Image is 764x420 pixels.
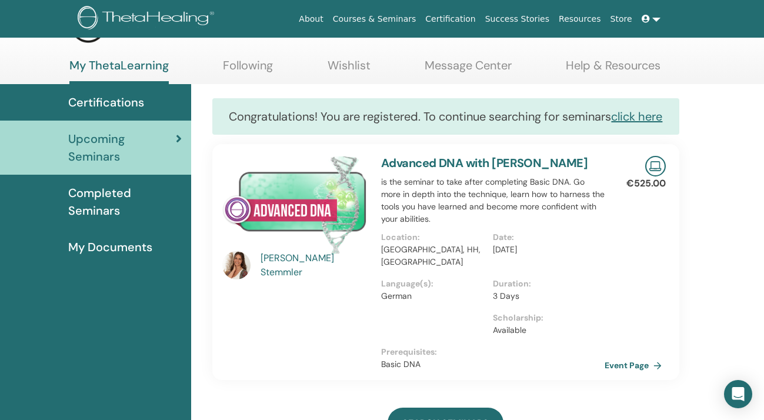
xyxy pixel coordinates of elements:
p: German [381,290,486,302]
p: €525.00 [626,176,666,191]
p: Language(s) : [381,278,486,290]
a: Advanced DNA with [PERSON_NAME] [381,155,588,171]
a: Success Stories [481,8,554,30]
p: Location : [381,231,486,244]
a: Event Page [605,356,666,374]
img: Live Online Seminar [645,156,666,176]
p: Available [493,324,598,336]
span: Completed Seminars [68,184,182,219]
img: default.jpg [222,251,251,279]
p: Basic DNA [381,358,605,371]
p: is the seminar to take after completing Basic DNA. Go more in depth into the technique, learn how... [381,176,605,225]
p: [DATE] [493,244,598,256]
a: Resources [554,8,606,30]
a: Help & Resources [566,58,660,81]
img: logo.png [78,6,218,32]
a: Message Center [425,58,512,81]
span: Certifications [68,94,144,111]
p: Prerequisites : [381,346,605,358]
a: click here [611,109,662,124]
img: Advanced DNA [222,156,367,255]
a: Certification [421,8,480,30]
p: [GEOGRAPHIC_DATA], HH, [GEOGRAPHIC_DATA] [381,244,486,268]
a: Courses & Seminars [328,8,421,30]
a: Store [606,8,637,30]
a: My ThetaLearning [69,58,169,84]
span: My Documents [68,238,152,256]
a: Following [223,58,273,81]
a: [PERSON_NAME] Stemmler [261,251,369,279]
div: Open Intercom Messenger [724,380,752,408]
p: Duration : [493,278,598,290]
a: Wishlist [328,58,371,81]
p: Date : [493,231,598,244]
a: About [294,8,328,30]
p: 3 Days [493,290,598,302]
p: Scholarship : [493,312,598,324]
div: Congratulations! You are registered. To continue searching for seminars [212,98,679,135]
span: Upcoming Seminars [68,130,176,165]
